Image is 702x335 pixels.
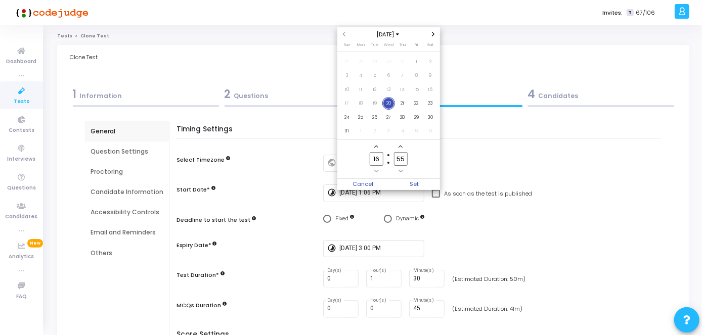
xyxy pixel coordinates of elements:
[410,82,424,97] td: August 15, 2025
[371,42,378,47] span: Tue
[382,82,396,97] td: August 13, 2025
[423,55,437,69] td: August 2, 2025
[341,83,354,96] span: 10
[410,69,423,82] span: 8
[369,69,381,82] span: 5
[354,110,368,124] td: August 25, 2025
[396,55,410,69] td: July 31, 2025
[410,41,424,52] th: Friday
[369,125,381,137] span: 2
[423,97,437,111] td: August 23, 2025
[424,69,437,82] span: 9
[340,110,354,124] td: August 24, 2025
[369,97,381,110] span: 19
[423,41,437,52] th: Saturday
[397,111,409,124] span: 28
[368,124,382,138] td: September 2, 2025
[410,69,424,83] td: August 8, 2025
[355,125,367,137] span: 1
[424,97,437,110] span: 23
[354,124,368,138] td: September 1, 2025
[424,83,437,96] span: 16
[337,179,389,190] button: Cancel
[384,42,393,47] span: Wed
[382,69,395,82] span: 6
[397,56,409,68] span: 31
[368,69,382,83] td: August 5, 2025
[340,97,354,111] td: August 17, 2025
[340,124,354,138] td: August 31, 2025
[397,142,405,151] button: Add a minute
[410,125,423,137] span: 5
[354,55,368,69] td: July 28, 2025
[399,42,406,47] span: Thu
[355,69,367,82] span: 4
[382,110,396,124] td: August 27, 2025
[424,125,437,137] span: 6
[368,110,382,124] td: August 26, 2025
[382,55,396,69] td: July 30, 2025
[340,69,354,83] td: August 3, 2025
[344,42,350,47] span: Sun
[396,124,410,138] td: September 4, 2025
[368,82,382,97] td: August 12, 2025
[382,125,395,137] span: 3
[424,56,437,68] span: 2
[369,111,381,124] span: 26
[374,30,404,39] span: [DATE]
[369,83,381,96] span: 12
[368,41,382,52] th: Tuesday
[397,97,409,110] span: 21
[382,97,396,111] td: August 20, 2025
[424,111,437,124] span: 30
[368,55,382,69] td: July 29, 2025
[396,82,410,97] td: August 14, 2025
[396,110,410,124] td: August 28, 2025
[354,41,368,52] th: Monday
[382,111,395,124] span: 27
[382,69,396,83] td: August 6, 2025
[410,97,424,111] td: August 22, 2025
[372,142,381,151] button: Add a hour
[341,56,354,68] span: 27
[382,41,396,52] th: Wednesday
[382,83,395,96] span: 13
[423,124,437,138] td: September 6, 2025
[388,179,440,190] button: Set
[372,167,381,175] button: Minus a hour
[410,111,423,124] span: 29
[357,42,365,47] span: Mon
[396,41,410,52] th: Thursday
[382,56,395,68] span: 30
[354,82,368,97] td: August 11, 2025
[354,69,368,83] td: August 4, 2025
[355,83,367,96] span: 11
[397,125,409,137] span: 4
[410,83,423,96] span: 15
[423,110,437,124] td: August 30, 2025
[355,111,367,124] span: 25
[397,167,405,175] button: Minus a minute
[410,56,423,68] span: 1
[355,97,367,110] span: 18
[340,41,354,52] th: Sunday
[410,97,423,110] span: 22
[340,30,348,38] button: Previous month
[374,30,404,39] button: Choose month and year
[427,42,433,47] span: Sat
[341,97,354,110] span: 17
[410,55,424,69] td: August 1, 2025
[415,42,418,47] span: Fri
[410,124,424,138] td: September 5, 2025
[341,125,354,137] span: 31
[410,110,424,124] td: August 29, 2025
[369,56,381,68] span: 29
[396,69,410,83] td: August 7, 2025
[341,69,354,82] span: 3
[397,69,409,82] span: 7
[396,97,410,111] td: August 21, 2025
[340,82,354,97] td: August 10, 2025
[354,97,368,111] td: August 18, 2025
